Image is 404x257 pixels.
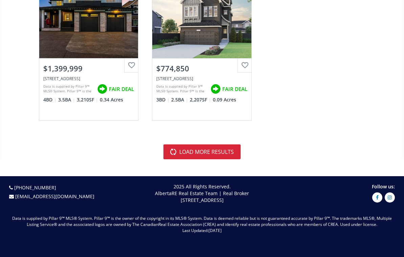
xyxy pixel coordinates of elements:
[43,96,57,103] span: 4 BD
[12,215,392,227] span: Data is supplied by Pillar 9™ MLS® System. Pillar 9™ is the owner of the copyright in its MLS® Sy...
[156,96,170,103] span: 3 BD
[43,63,134,74] div: $1,399,999
[77,96,98,103] span: 3,210 SF
[156,63,247,74] div: $774,850
[95,82,109,96] img: rating icon
[107,183,297,204] p: 2025 All Rights Reserved. AlbertaRE Real Estate Team | Real Broker
[7,228,397,234] p: Last Updated:
[222,86,247,93] span: FAIR DEAL
[208,228,222,233] span: [DATE]
[209,82,222,96] img: rating icon
[14,184,56,191] a: [PHONE_NUMBER]
[213,96,236,103] span: 0.09 Acres
[372,183,395,190] span: Follow us:
[156,84,207,94] div: Data is supplied by Pillar 9™ MLS® System. Pillar 9™ is the owner of the copyright in its MLS® Sy...
[43,76,134,81] div: 74 Cimarron Estates Drive, Okotoks, AB T1S0R2
[15,193,94,200] a: [EMAIL_ADDRESS][DOMAIN_NAME]
[43,84,94,94] div: Data is supplied by Pillar 9™ MLS® System. Pillar 9™ is the owner of the copyright in its MLS® Sy...
[158,221,377,227] span: Real Estate Association (CREA) and identify real estate professionals who are members of CREA. Us...
[156,76,247,81] div: 28 Snowberry Lane, Okotoks, AB T1S5X8
[163,144,241,159] button: load more results
[181,197,224,203] span: [STREET_ADDRESS]
[190,96,211,103] span: 2,207 SF
[58,96,75,103] span: 3.5 BA
[171,96,188,103] span: 2.5 BA
[109,86,134,93] span: FAIR DEAL
[100,96,123,103] span: 0.34 Acres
